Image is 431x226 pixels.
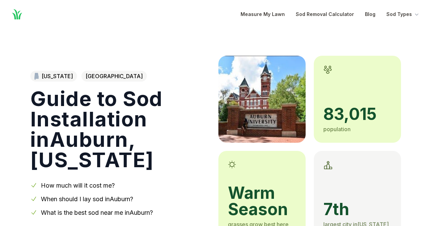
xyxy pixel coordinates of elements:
a: When should I lay sod inAuburn? [41,195,133,203]
a: How much will it cost me? [41,182,115,189]
span: 83,015 [323,106,391,122]
a: What is the best sod near me inAuburn? [41,209,153,216]
span: 7th [323,201,391,218]
a: Sod Removal Calculator [296,10,354,18]
img: A picture of Auburn [218,56,306,143]
span: [GEOGRAPHIC_DATA] [81,71,147,82]
h1: Guide to Sod Installation in Auburn , [US_STATE] [30,88,207,170]
span: population [323,126,351,133]
span: warm season [228,185,296,218]
a: [US_STATE] [30,71,77,82]
a: Blog [365,10,375,18]
a: Measure My Lawn [241,10,285,18]
button: Sod Types [386,10,420,18]
img: Alabama state outline [34,73,39,80]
